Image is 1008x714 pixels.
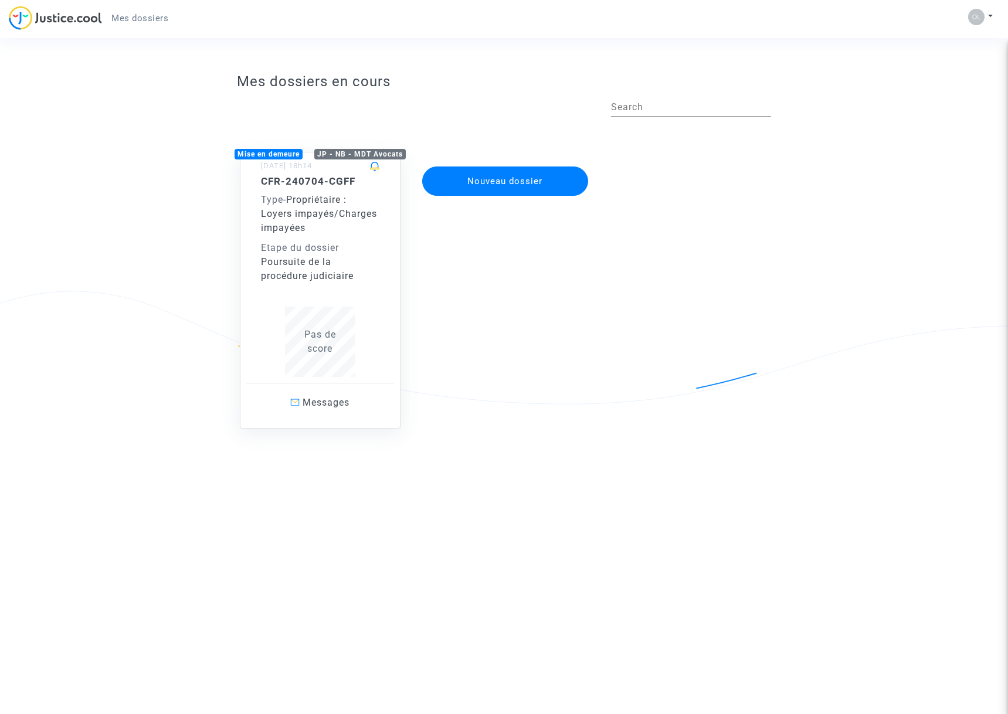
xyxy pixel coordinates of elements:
[237,73,771,90] h3: Mes dossiers en cours
[111,13,168,23] span: Mes dossiers
[102,9,178,27] a: Mes dossiers
[314,149,406,159] div: JP - NB - MDT Avocats
[235,149,303,159] div: Mise en demeure
[421,159,590,170] a: Nouveau dossier
[9,6,102,30] img: jc-logo.svg
[261,241,379,255] div: Etape du dossier
[261,255,379,283] div: Poursuite de la procédure judiciaire
[303,397,349,408] span: Messages
[261,161,312,170] small: [DATE] 18h14
[228,128,412,429] a: Mise en demeureJP - NB - MDT Avocats[DATE] 18h14CFR-240704-CGFFType-Propriétaire : Loyers impayés...
[968,9,985,25] img: a2acf7685d694f38ce58130f40bea9d9
[261,194,286,205] span: -
[304,329,336,354] span: Pas de score
[422,166,589,196] button: Nouveau dossier
[261,175,379,187] h5: CFR-240704-CGFF
[261,194,377,233] span: Propriétaire : Loyers impayés/Charges impayées
[246,383,394,422] a: Messages
[261,194,283,205] span: Type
